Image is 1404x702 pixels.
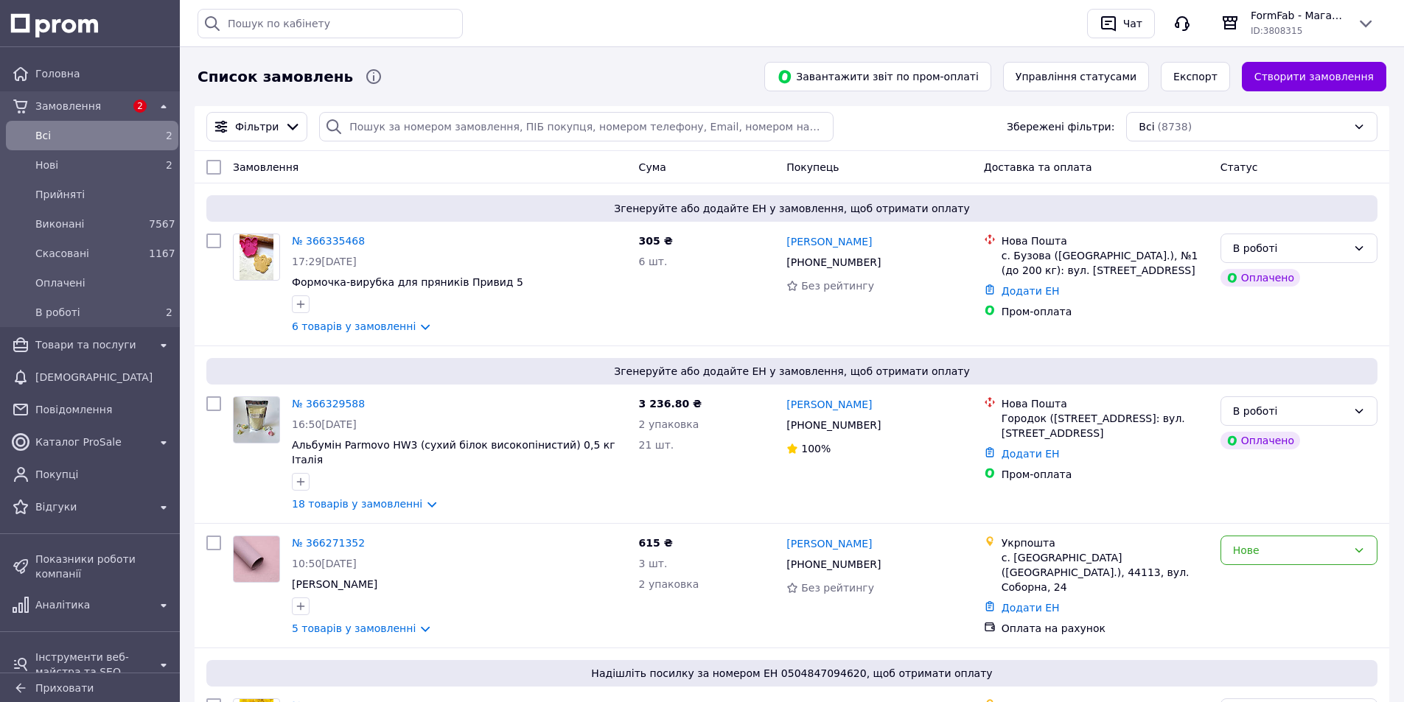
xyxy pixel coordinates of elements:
[319,112,833,141] input: Пошук за номером замовлення, ПІБ покупця, номером телефону, Email, номером накладної
[1233,542,1347,558] div: Нове
[35,158,143,172] span: Нові
[292,418,357,430] span: 16:50[DATE]
[1233,240,1347,256] div: В роботі
[1220,432,1300,449] div: Оплачено
[801,582,874,594] span: Без рейтингу
[212,666,1372,681] span: Надішліть посилку за номером ЕН 0504847094620, щоб отримати оплату
[35,66,172,81] span: Головна
[133,99,147,113] span: 2
[292,439,615,466] a: Альбумін Parmovo HW3 (сухий білок високопінистий) 0,5 кг Італія
[786,397,872,412] a: [PERSON_NAME]
[1220,161,1258,173] span: Статус
[292,235,365,247] a: № 366335468
[240,234,274,280] img: Фото товару
[639,578,699,590] span: 2 упаковка
[786,256,881,268] span: [PHONE_NUMBER]
[786,419,881,431] span: [PHONE_NUMBER]
[1002,550,1209,594] div: с. [GEOGRAPHIC_DATA] ([GEOGRAPHIC_DATA].), 44113, вул. Соборна, 24
[292,558,357,569] span: 10:50[DATE]
[35,246,143,261] span: Скасовані
[801,280,874,292] span: Без рейтингу
[639,558,668,569] span: 3 шт.
[639,439,674,451] span: 21 шт.
[786,161,839,173] span: Покупець
[212,364,1372,379] span: Згенеруйте або додайте ЕН у замовлення, щоб отримати оплату
[1002,396,1209,411] div: Нова Пошта
[1002,621,1209,636] div: Оплата на рахунок
[35,402,172,417] span: Повідомлення
[1251,26,1302,36] span: ID: 3808315
[1220,269,1300,287] div: Оплачено
[786,536,872,551] a: [PERSON_NAME]
[639,256,668,267] span: 6 шт.
[1242,62,1386,91] a: Створити замовлення
[1120,13,1145,35] div: Чат
[292,256,357,267] span: 17:29[DATE]
[1002,602,1060,614] a: Додати ЕН
[166,306,172,318] span: 2
[1233,403,1347,419] div: В роботі
[212,201,1372,216] span: Згенеруйте або додайте ЕН у замовлення, щоб отримати оплату
[292,537,365,549] a: № 366271352
[292,320,416,332] a: 6 товарів у замовленні
[234,536,279,582] img: Фото товару
[35,99,125,113] span: Замовлення
[235,119,279,134] span: Фільтри
[35,275,172,290] span: Оплачені
[233,396,280,443] a: Фото товару
[1002,536,1209,550] div: Укрпошта
[1002,467,1209,482] div: Пром-оплата
[1158,121,1192,133] span: (8738)
[198,9,463,38] input: Пошук по кабінету
[35,370,172,385] span: [DEMOGRAPHIC_DATA]
[984,161,1092,173] span: Доставка та оплата
[166,159,172,171] span: 2
[786,234,872,249] a: [PERSON_NAME]
[1139,119,1154,134] span: Всі
[639,161,666,173] span: Cума
[1161,62,1230,91] button: Експорт
[1002,285,1060,297] a: Додати ЕН
[292,276,523,288] a: Формочка-вирубка для пряників Привид 5
[1007,119,1114,134] span: Збережені фільтри:
[233,536,280,583] a: Фото товару
[1002,411,1209,440] div: Городок ([STREET_ADDRESS]: вул. [STREET_ADDRESS]
[1003,62,1149,91] button: Управління статусами
[1002,448,1060,460] a: Додати ЕН
[149,218,175,230] span: 7567
[1251,8,1345,23] span: FormFab - Магазин для кондитера
[35,682,94,694] span: Приховати
[35,597,149,612] span: Аналітика
[292,398,365,410] a: № 366329588
[764,62,991,91] button: Завантажити звіт по пром-оплаті
[292,578,377,590] span: [PERSON_NAME]
[639,235,673,247] span: 305 ₴
[35,467,172,482] span: Покупці
[786,558,881,570] span: [PHONE_NUMBER]
[234,397,279,443] img: Фото товару
[35,499,149,514] span: Відгуки
[166,130,172,141] span: 2
[233,161,298,173] span: Замовлення
[1002,234,1209,248] div: Нова Пошта
[292,498,422,510] a: 18 товарів у замовленні
[35,187,172,202] span: Прийняті
[35,337,149,352] span: Товари та послуги
[1002,248,1209,278] div: с. Бузова ([GEOGRAPHIC_DATA].), №1 (до 200 кг): вул. [STREET_ADDRESS]
[639,537,673,549] span: 615 ₴
[198,66,353,88] span: Список замовлень
[35,128,143,143] span: Всi
[639,418,699,430] span: 2 упаковка
[801,443,831,454] span: 100%
[639,398,702,410] span: 3 236.80 ₴
[1087,9,1155,38] button: Чат
[149,248,175,259] span: 1167
[35,650,149,679] span: Інструменти веб-майстра та SEO
[233,234,280,281] a: Фото товару
[35,552,172,581] span: Показники роботи компанії
[35,435,149,449] span: Каталог ProSale
[35,305,143,320] span: В роботі
[1002,304,1209,319] div: Пром-оплата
